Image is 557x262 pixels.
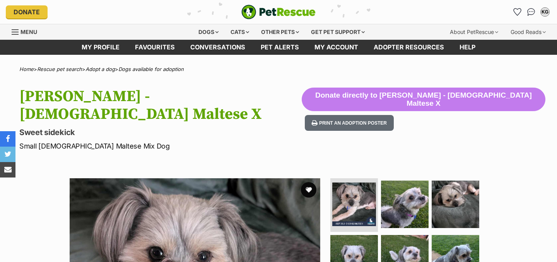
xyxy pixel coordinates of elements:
ul: Account quick links [511,6,551,18]
a: Conversations [525,6,537,18]
a: Adopt a dog [85,66,115,72]
a: Home [19,66,34,72]
button: Print an adoption poster [305,115,394,131]
img: chat-41dd97257d64d25036548639549fe6c8038ab92f7586957e7f3b1b290dea8141.svg [527,8,535,16]
a: Help [452,40,483,55]
button: Donate directly to [PERSON_NAME] - [DEMOGRAPHIC_DATA] Maltese X [302,88,545,112]
a: Menu [12,24,43,38]
button: favourite [301,182,316,198]
a: PetRescue [241,5,316,19]
a: Favourites [127,40,183,55]
a: My account [307,40,366,55]
div: KG [541,8,549,16]
a: Pet alerts [253,40,307,55]
div: Good Reads [505,24,551,40]
h1: [PERSON_NAME] - [DEMOGRAPHIC_DATA] Maltese X [19,88,302,123]
img: logo-e224e6f780fb5917bec1dbf3a21bbac754714ae5b6737aabdf751b685950b380.svg [241,5,316,19]
a: My profile [74,40,127,55]
a: Favourites [511,6,523,18]
button: My account [539,6,551,18]
a: Donate [6,5,48,19]
a: Dogs available for adoption [118,66,184,72]
div: Dogs [193,24,224,40]
img: Photo of Arlo 2 Year Old Maltese X [432,181,479,228]
img: Photo of Arlo 2 Year Old Maltese X [381,181,429,228]
div: Other pets [256,24,304,40]
a: conversations [183,40,253,55]
div: About PetRescue [444,24,504,40]
p: Small [DEMOGRAPHIC_DATA] Maltese Mix Dog [19,141,302,151]
img: Photo of Arlo 2 Year Old Maltese X [332,183,376,226]
div: Cats [225,24,255,40]
a: Adopter resources [366,40,452,55]
a: Rescue pet search [37,66,82,72]
span: Menu [21,29,37,35]
p: Sweet sidekick [19,127,302,138]
div: Get pet support [306,24,370,40]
